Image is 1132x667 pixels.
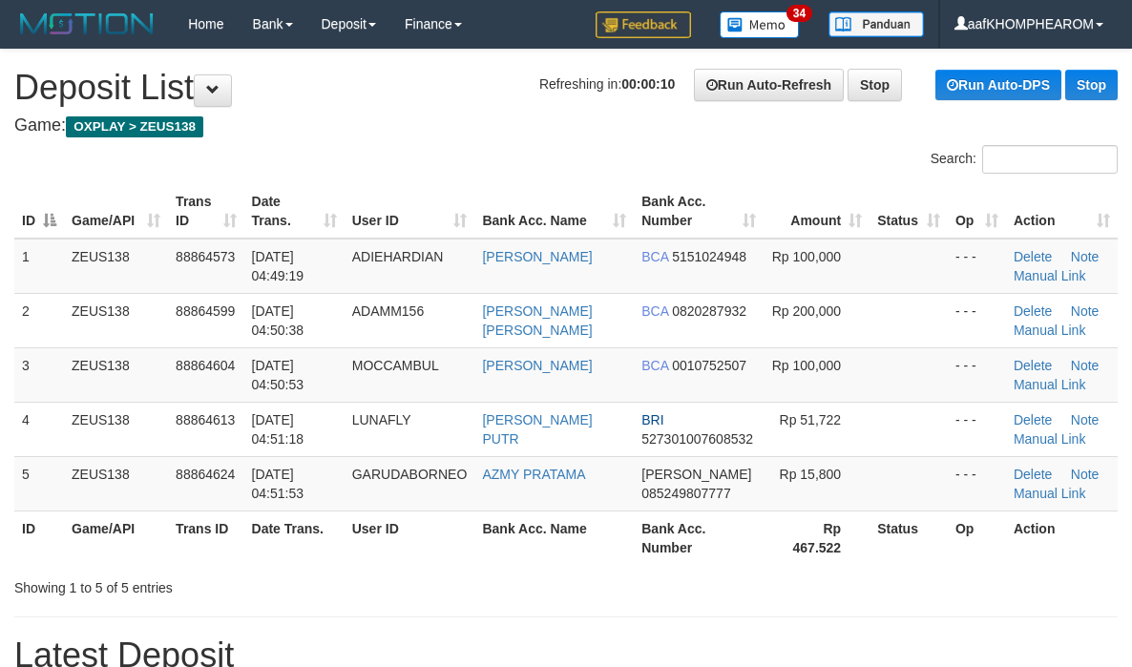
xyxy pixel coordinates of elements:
[1071,412,1100,427] a: Note
[672,249,746,264] span: Copy 5151024948 to clipboard
[14,456,64,511] td: 5
[252,249,304,283] span: [DATE] 04:49:19
[176,412,235,427] span: 88864613
[539,76,675,92] span: Refreshing in:
[1071,249,1100,264] a: Note
[482,249,592,264] a: [PERSON_NAME]
[772,358,841,373] span: Rp 100,000
[641,486,730,501] span: Copy 085249807777 to clipboard
[641,303,668,319] span: BCA
[948,347,1006,402] td: - - -
[672,303,746,319] span: Copy 0820287932 to clipboard
[168,511,243,565] th: Trans ID
[720,11,800,38] img: Button%20Memo.svg
[14,347,64,402] td: 3
[948,239,1006,294] td: - - -
[672,358,746,373] span: Copy 0010752507 to clipboard
[772,249,841,264] span: Rp 100,000
[641,431,753,447] span: Copy 527301007608532 to clipboard
[482,358,592,373] a: [PERSON_NAME]
[1006,184,1118,239] th: Action: activate to sort column ascending
[1071,358,1100,373] a: Note
[64,511,168,565] th: Game/API
[780,412,842,427] span: Rp 51,722
[1014,323,1086,338] a: Manual Link
[1014,303,1052,319] a: Delete
[1014,268,1086,283] a: Manual Link
[64,456,168,511] td: ZEUS138
[870,511,948,565] th: Status
[352,412,411,427] span: LUNAFLY
[352,303,424,319] span: ADAMM156
[1014,486,1086,501] a: Manual Link
[252,412,304,447] span: [DATE] 04:51:18
[244,511,345,565] th: Date Trans.
[948,511,1006,565] th: Op
[64,402,168,456] td: ZEUS138
[948,402,1006,456] td: - - -
[482,412,592,447] a: [PERSON_NAME] PUTR
[641,467,751,482] span: [PERSON_NAME]
[870,184,948,239] th: Status: activate to sort column ascending
[252,358,304,392] span: [DATE] 04:50:53
[252,467,304,501] span: [DATE] 04:51:53
[14,10,159,38] img: MOTION_logo.png
[641,249,668,264] span: BCA
[694,69,844,101] a: Run Auto-Refresh
[1014,377,1086,392] a: Manual Link
[352,358,439,373] span: MOCCAMBUL
[1014,412,1052,427] a: Delete
[641,358,668,373] span: BCA
[1071,303,1100,319] a: Note
[14,184,64,239] th: ID: activate to sort column descending
[772,303,841,319] span: Rp 200,000
[634,511,764,565] th: Bank Acc. Number
[1014,249,1052,264] a: Delete
[786,5,812,22] span: 34
[352,249,444,264] span: ADIEHARDIAN
[634,184,764,239] th: Bank Acc. Number: activate to sort column ascending
[948,184,1006,239] th: Op: activate to sort column ascending
[1014,358,1052,373] a: Delete
[1006,511,1118,565] th: Action
[66,116,203,137] span: OXPLAY > ZEUS138
[1071,467,1100,482] a: Note
[64,293,168,347] td: ZEUS138
[982,145,1118,174] input: Search:
[641,412,663,427] span: BRI
[64,347,168,402] td: ZEUS138
[14,402,64,456] td: 4
[14,69,1118,107] h1: Deposit List
[168,184,243,239] th: Trans ID: activate to sort column ascending
[176,303,235,319] span: 88864599
[621,76,675,92] strong: 00:00:10
[14,511,64,565] th: ID
[596,11,691,38] img: Feedback.jpg
[948,456,1006,511] td: - - -
[764,511,870,565] th: Rp 467.522
[14,116,1118,135] h4: Game:
[345,511,475,565] th: User ID
[64,239,168,294] td: ZEUS138
[345,184,475,239] th: User ID: activate to sort column ascending
[14,293,64,347] td: 2
[780,467,842,482] span: Rp 15,800
[176,467,235,482] span: 88864624
[482,303,592,338] a: [PERSON_NAME] [PERSON_NAME]
[14,239,64,294] td: 1
[64,184,168,239] th: Game/API: activate to sort column ascending
[14,571,457,597] div: Showing 1 to 5 of 5 entries
[935,70,1061,100] a: Run Auto-DPS
[1014,467,1052,482] a: Delete
[482,467,585,482] a: AZMY PRATAMA
[176,358,235,373] span: 88864604
[352,467,468,482] span: GARUDABORNEO
[244,184,345,239] th: Date Trans.: activate to sort column ascending
[848,69,902,101] a: Stop
[931,145,1118,174] label: Search:
[828,11,924,37] img: panduan.png
[1065,70,1118,100] a: Stop
[176,249,235,264] span: 88864573
[948,293,1006,347] td: - - -
[474,511,634,565] th: Bank Acc. Name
